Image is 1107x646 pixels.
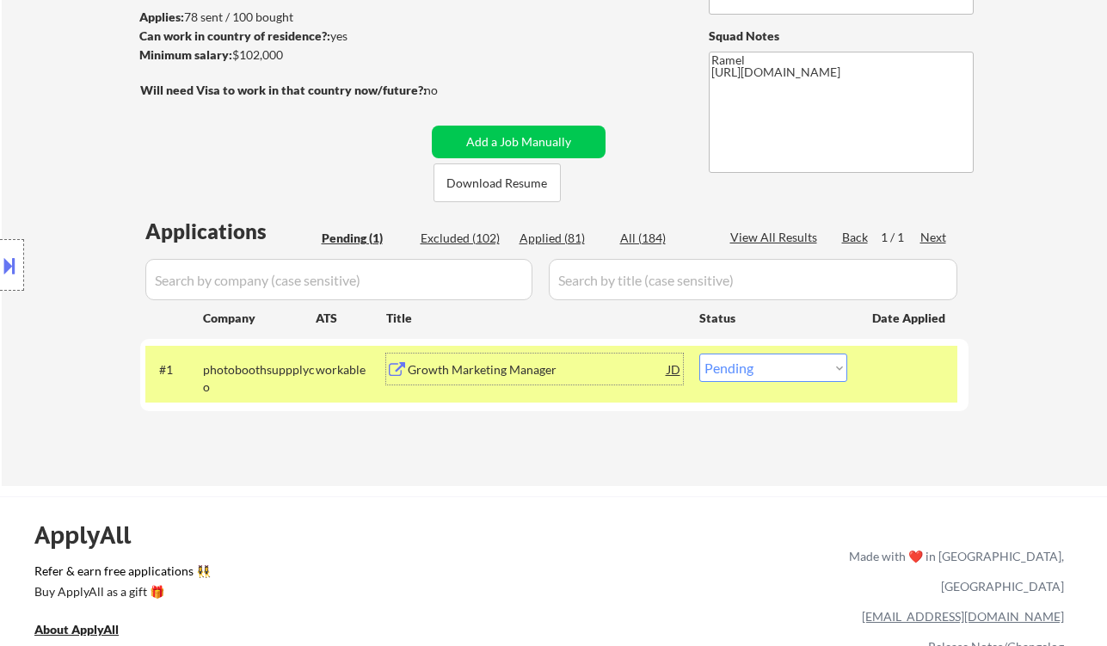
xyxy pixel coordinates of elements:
[140,83,427,97] strong: Will need Visa to work in that country now/future?:
[699,302,847,333] div: Status
[34,622,119,637] u: About ApplyAll
[139,9,184,24] strong: Applies:
[520,230,606,247] div: Applied (81)
[139,28,330,43] strong: Can work in country of residence?:
[34,565,489,583] a: Refer & earn free applications 👯‍♀️
[881,229,920,246] div: 1 / 1
[730,229,822,246] div: View All Results
[620,230,706,247] div: All (184)
[34,586,206,598] div: Buy ApplyAll as a gift 🎁
[872,310,948,327] div: Date Applied
[34,520,151,550] div: ApplyAll
[322,230,408,247] div: Pending (1)
[408,361,667,378] div: Growth Marketing Manager
[316,361,386,378] div: workable
[139,28,421,45] div: yes
[139,47,232,62] strong: Minimum salary:
[432,126,606,158] button: Add a Job Manually
[139,46,426,64] div: $102,000
[145,259,532,300] input: Search by company (case sensitive)
[666,354,683,385] div: JD
[316,310,386,327] div: ATS
[34,621,143,643] a: About ApplyAll
[421,230,507,247] div: Excluded (102)
[386,310,683,327] div: Title
[842,229,870,246] div: Back
[549,259,957,300] input: Search by title (case sensitive)
[920,229,948,246] div: Next
[139,9,426,26] div: 78 sent / 100 bought
[862,609,1064,624] a: [EMAIL_ADDRESS][DOMAIN_NAME]
[842,541,1064,601] div: Made with ❤️ in [GEOGRAPHIC_DATA], [GEOGRAPHIC_DATA]
[424,82,473,99] div: no
[434,163,561,202] button: Download Resume
[34,583,206,605] a: Buy ApplyAll as a gift 🎁
[709,28,974,45] div: Squad Notes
